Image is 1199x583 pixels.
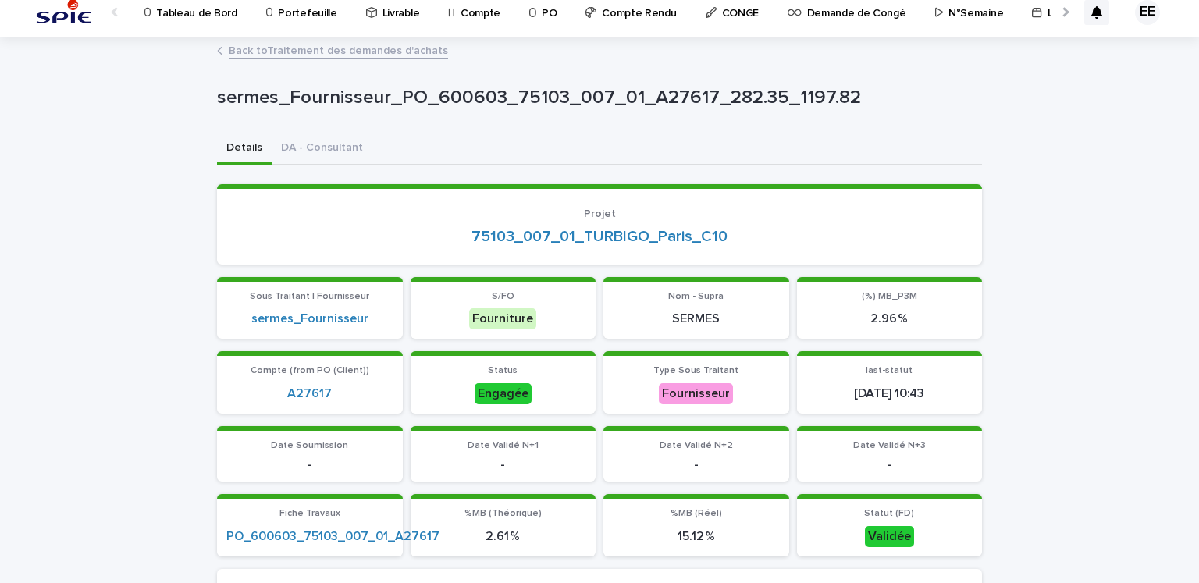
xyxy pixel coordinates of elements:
[229,41,448,59] a: Back toTraitement des demandes d'achats
[217,87,976,109] p: sermes_Fournisseur_PO_600603_75103_007_01_A27617_282.35_1197.82
[420,457,587,472] p: -
[492,292,514,301] span: S/FO
[271,441,348,450] span: Date Soumission
[806,457,973,472] p: -
[806,386,973,401] p: [DATE] 10:43
[668,292,724,301] span: Nom - Supra
[660,441,733,450] span: Date Validé N+2
[464,509,542,518] span: %MB (Théorique)
[475,383,532,404] div: Engagée
[488,366,518,375] span: Status
[584,208,616,219] span: Projet
[853,441,926,450] span: Date Validé N+3
[226,457,393,472] p: -
[864,509,914,518] span: Statut (FD)
[279,509,340,518] span: Fiche Travaux
[217,133,272,165] button: Details
[866,366,913,375] span: last-statut
[272,133,372,165] button: DA - Consultant
[613,311,780,326] p: SERMES
[862,292,917,301] span: (%) MB_P3M
[659,383,733,404] div: Fournisseur
[671,509,722,518] span: %MB (Réel)
[250,292,369,301] span: Sous Traitant | Fournisseur
[251,311,368,326] a: sermes_Fournisseur
[251,366,369,375] span: Compte (from PO (Client))
[865,526,914,547] div: Validée
[468,441,539,450] span: Date Validé N+1
[420,529,587,544] p: 2.61 %
[469,308,536,329] div: Fourniture
[613,457,780,472] p: -
[806,311,973,326] p: 2.96 %
[226,529,439,544] a: PO_600603_75103_007_01_A27617
[287,386,332,401] a: A27617
[471,227,728,246] a: 75103_007_01_TURBIGO_Paris_C10
[613,529,780,544] p: 15.12 %
[653,366,738,375] span: Type Sous Traitant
